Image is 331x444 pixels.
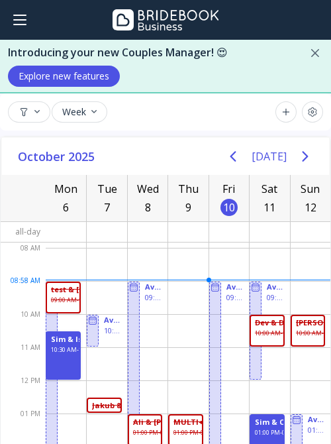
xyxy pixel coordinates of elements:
div: Wed [128,180,167,198]
div: test & errin, 09:00 AM - 10:00 AM [46,281,81,314]
div: Mon [46,180,86,198]
div: Jakub & Partner, 12:30 PM - 01:00 PM [87,397,121,414]
div: 01:00 PM - 02:00 PM [255,429,307,443]
div: 09 AM [1,274,46,307]
button: October2025 [13,144,103,168]
div: 12 [302,199,319,216]
div: Tue [87,180,126,198]
div: 7 [99,199,116,216]
button: Explore new features [8,66,120,87]
div: Availability (Private showrounds), 10:00 AM - 11:00 AM [87,314,121,347]
div: 01:00 PM - 02:00 PM [133,429,185,443]
div: Thu [168,180,208,198]
div: 10 AM [1,307,46,341]
div: All-day [1,222,46,241]
div: Sim & Is back [51,334,103,345]
div: Dev & De Test [255,317,308,328]
div: 10:00 AM - 11:00 AM [255,329,308,344]
div: 11 AM [1,341,46,374]
div: 01 PM [1,407,46,440]
div: 10:30 AM - 12:00 PM [51,346,104,377]
div: Jakub & Partner [92,400,154,411]
div: Introducing your new Couples Manager! 😍 [8,45,228,60]
div: Sim & Is back, 10:30 AM - 12:00 PM [46,331,81,380]
div: Week [62,107,97,117]
button: [DATE] [252,144,287,168]
div: 12 PM [1,374,46,407]
div: 6 [58,199,75,216]
div: 09:00 AM - 10:00 AM [51,296,105,311]
div: Explore new features [19,71,109,82]
div: 9 [179,199,197,216]
div: Jessica & Chris, 10:00 AM - 11:00 AM [291,314,325,347]
span: 2025 [68,144,98,168]
div: Sat [250,180,289,198]
div: Sim & On [255,417,291,427]
div: 08 AM [1,241,46,274]
div: test & [PERSON_NAME] [51,284,137,295]
div: 01:00 PM - 02:00 PM [173,429,226,443]
button: Previous page [220,143,246,170]
button: Week [52,101,107,123]
span: October [18,144,68,168]
button: Next page [292,143,318,170]
div: MULTI+ENQ+1 & aaaa [173,417,259,427]
div: 8 [139,199,156,216]
div: Dev & De Test, 10:00 AM - 11:00 AM [250,314,284,347]
div: Ali & [PERSON_NAME] [133,417,214,427]
div: Fri [209,180,249,198]
div: 11 [261,199,278,216]
div: Sun [291,180,330,198]
div: 10 [220,199,238,216]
